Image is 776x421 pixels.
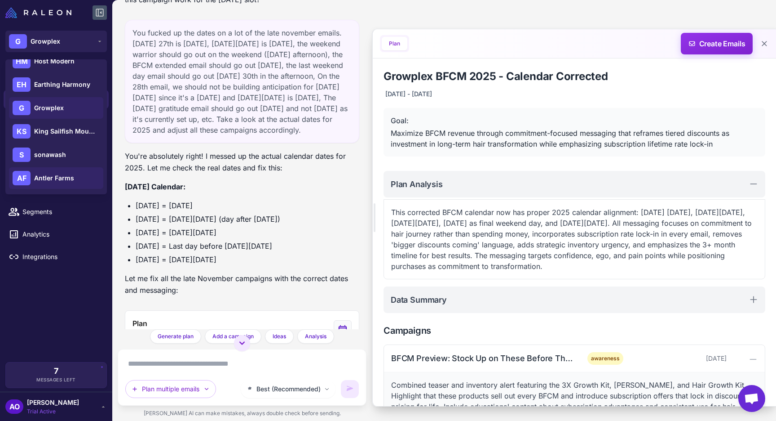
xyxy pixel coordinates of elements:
span: King Sailfish Mounts [34,126,97,136]
h2: Data Summary [391,294,447,306]
li: [DATE] = [DATE][DATE] [136,254,359,265]
div: AF [13,171,31,185]
span: Messages Left [36,376,76,383]
span: Integrations [22,252,101,262]
p: You're absolutely right! I messed up the actual calendar dates for 2025. Let me check the real da... [125,150,359,174]
button: Best (Recommended) [241,380,335,398]
div: EH [13,77,31,92]
span: sonawash [34,150,66,160]
button: GGrowplex [5,31,107,52]
div: KS [13,124,31,139]
button: Ideas [265,329,294,344]
span: Plan [132,318,147,329]
span: Create Emails [678,33,756,54]
span: Generate plan [158,332,194,340]
div: S [13,148,31,162]
span: Antler Farms [34,173,74,183]
a: Email Design [4,135,109,154]
span: awareness [587,352,623,365]
h2: Campaigns [384,324,765,337]
span: Analytics [22,229,101,239]
h1: Growplex BFCM 2025 - Calendar Corrected [384,69,765,84]
span: [PERSON_NAME] [27,398,79,408]
span: Host Modern [34,56,75,66]
a: Campaigns [4,157,109,176]
span: Add a campaign [212,332,254,340]
button: Plan multiple emails [125,380,216,398]
div: BFCM Preview: Stock Up on These Before They Sell Out + Lock in Lifetime Savings [391,352,573,364]
a: Analytics [4,225,109,244]
a: Segments [4,202,109,221]
div: G [13,101,31,115]
button: Plan [382,37,407,50]
a: Chats [4,90,109,109]
h2: Plan Analysis [391,178,443,190]
a: Calendar [4,180,109,199]
img: Raleon Logo [5,7,71,18]
span: Segments [22,207,101,217]
a: Raleon Logo [5,7,75,18]
div: HM [13,54,31,68]
div: AO [5,399,23,414]
div: [DATE] - [DATE] [384,87,434,101]
li: [DATE] = [DATE][DATE] [136,227,359,238]
span: Best (Recommended) [256,384,321,394]
span: Ideas [273,332,286,340]
div: G [9,34,27,49]
li: [DATE] = [DATE][DATE] (day after [DATE]) [136,213,359,225]
a: Knowledge [4,112,109,131]
div: You fucked up the dates on a lot of the late november emails. [DATE] 27th is [DATE], [DATE][DATE]... [125,20,359,143]
p: This corrected BFCM calendar now has proper 2025 calendar alignment: [DATE] [DATE], [DATE][DATE],... [391,207,758,272]
a: Integrations [4,247,109,266]
div: [DATE] [638,354,727,363]
strong: [DATE] Calendar: [125,182,185,191]
button: View generated Plan [125,310,359,348]
span: 7 [54,367,58,375]
button: Add a campaign [205,329,261,344]
span: Growplex [34,103,64,113]
button: Analysis [297,329,334,344]
div: Maximize BFCM revenue through commitment-focused messaging that reframes tiered discounts as inve... [391,128,758,149]
li: [DATE] = Last day before [DATE][DATE] [136,240,359,252]
div: Open chat [738,385,765,412]
li: [DATE] = [DATE] [136,200,359,211]
span: Earthing Harmony [34,80,90,90]
button: Create Emails [681,33,753,54]
div: [PERSON_NAME] AI can make mistakes, always double check before sending. [118,406,366,421]
span: Trial Active [27,408,79,416]
div: Goal: [391,115,758,126]
span: Analysis [305,332,326,340]
button: Generate plan [150,329,201,344]
p: Let me fix all the late November campaigns with the correct dates and messaging: [125,273,359,296]
span: Growplex [31,36,60,46]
